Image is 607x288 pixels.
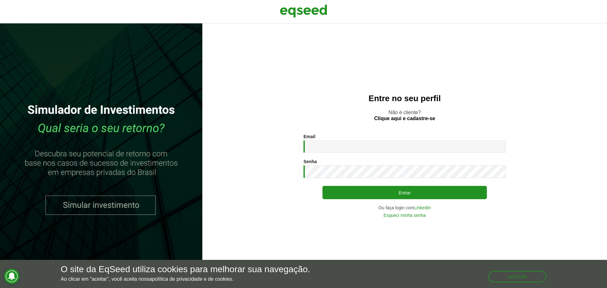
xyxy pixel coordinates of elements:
a: LinkedIn [414,205,431,210]
div: Ou faça login com [303,205,506,210]
a: Esqueci minha senha [383,213,426,218]
h5: O site da EqSeed utiliza cookies para melhorar sua navegação. [61,265,310,274]
button: Aceitar [488,271,546,282]
p: Não é cliente? [215,109,594,121]
label: Email [303,134,315,139]
a: Clique aqui e cadastre-se [374,116,435,121]
button: Entrar [322,186,487,199]
label: Senha [303,159,317,164]
img: EqSeed Logo [280,3,327,19]
p: Ao clicar em "aceitar", você aceita nossa . [61,276,310,282]
a: política de privacidade e de cookies [152,277,232,282]
h2: Entre no seu perfil [215,94,594,103]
